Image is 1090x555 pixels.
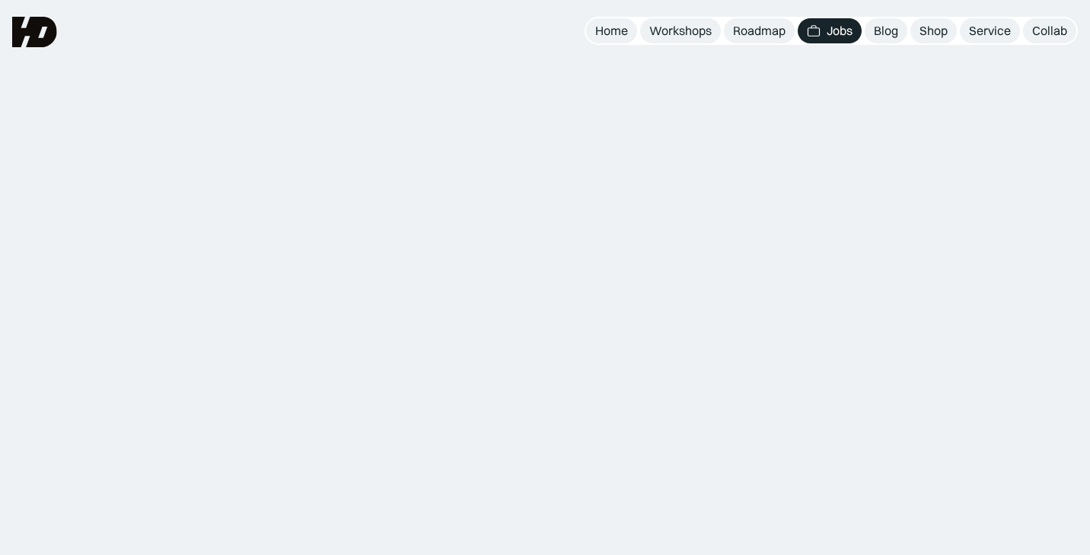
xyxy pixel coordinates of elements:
[919,23,948,39] div: Shop
[733,23,786,39] div: Roadmap
[640,18,721,43] a: Workshops
[595,23,628,39] div: Home
[960,18,1020,43] a: Service
[874,23,898,39] div: Blog
[910,18,957,43] a: Shop
[865,18,907,43] a: Blog
[798,18,862,43] a: Jobs
[724,18,795,43] a: Roadmap
[649,23,712,39] div: Workshops
[1023,18,1076,43] a: Collab
[1032,23,1067,39] div: Collab
[969,23,1011,39] div: Service
[586,18,637,43] a: Home
[827,23,853,39] div: Jobs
